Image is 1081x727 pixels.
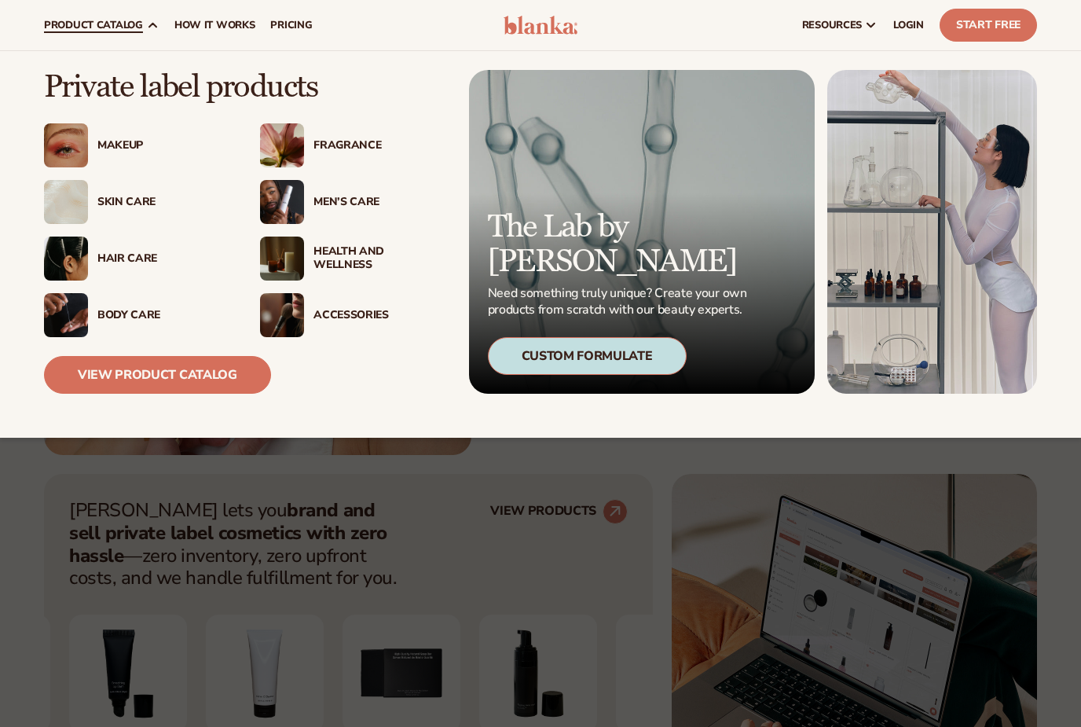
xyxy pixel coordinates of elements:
a: Female with glitter eye makeup. Makeup [44,123,229,167]
p: Private label products [44,70,445,105]
span: pricing [270,19,312,31]
a: Female with makeup brush. Accessories [260,293,445,337]
p: Need something truly unique? Create your own products from scratch with our beauty experts. [488,285,752,318]
a: Male holding moisturizer bottle. Men’s Care [260,180,445,224]
span: LOGIN [893,19,924,31]
div: Men’s Care [313,196,445,209]
img: Female hair pulled back with clips. [44,237,88,281]
div: Body Care [97,309,229,322]
div: Accessories [313,309,445,322]
div: Custom Formulate [488,337,687,375]
img: Cream moisturizer swatch. [44,180,88,224]
img: Female with glitter eye makeup. [44,123,88,167]
span: How It Works [174,19,255,31]
img: Male hand applying moisturizer. [44,293,88,337]
img: Pink blooming flower. [260,123,304,167]
a: View Product Catalog [44,356,271,394]
a: Candles and incense on table. Health And Wellness [260,237,445,281]
img: Candles and incense on table. [260,237,304,281]
div: Fragrance [313,139,445,152]
div: Hair Care [97,252,229,266]
img: Female with makeup brush. [260,293,304,337]
a: Cream moisturizer swatch. Skin Care [44,180,229,224]
span: product catalog [44,19,143,31]
a: Start Free [940,9,1037,42]
img: Female in lab with equipment. [827,70,1037,394]
img: logo [504,16,577,35]
a: Female hair pulled back with clips. Hair Care [44,237,229,281]
img: Male holding moisturizer bottle. [260,180,304,224]
div: Health And Wellness [313,245,445,272]
div: Skin Care [97,196,229,209]
p: The Lab by [PERSON_NAME] [488,210,752,279]
a: Pink blooming flower. Fragrance [260,123,445,167]
a: Male hand applying moisturizer. Body Care [44,293,229,337]
a: Microscopic product formula. The Lab by [PERSON_NAME] Need something truly unique? Create your ow... [469,70,815,394]
div: Makeup [97,139,229,152]
span: resources [802,19,862,31]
